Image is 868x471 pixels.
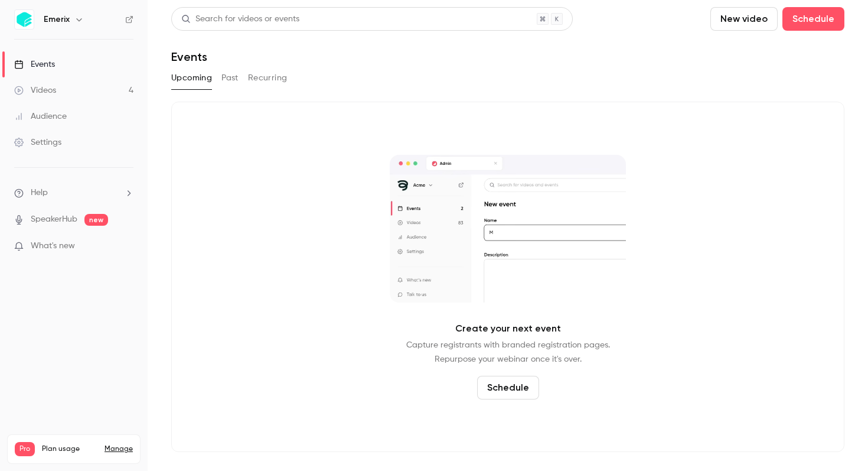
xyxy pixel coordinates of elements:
button: Upcoming [171,69,212,87]
p: Create your next event [455,321,561,336]
div: Audience [14,111,67,122]
span: What's new [31,240,75,252]
span: Help [31,187,48,199]
div: Settings [14,137,61,148]
div: Search for videos or events [181,13,299,25]
p: Capture registrants with branded registration pages. Repurpose your webinar once it's over. [406,338,610,366]
a: Manage [105,444,133,454]
button: Past [221,69,239,87]
img: Emerix [15,10,34,29]
h1: Events [171,50,207,64]
button: Recurring [248,69,288,87]
span: Pro [15,442,35,456]
div: Videos [14,85,56,96]
span: new [84,214,108,226]
button: Schedule [477,376,539,399]
button: Schedule [782,7,844,31]
span: Plan usage [42,444,97,454]
a: SpeakerHub [31,213,77,226]
h6: Emerix [44,14,70,25]
li: help-dropdown-opener [14,187,133,199]
button: New video [710,7,778,31]
div: Events [14,59,55,70]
